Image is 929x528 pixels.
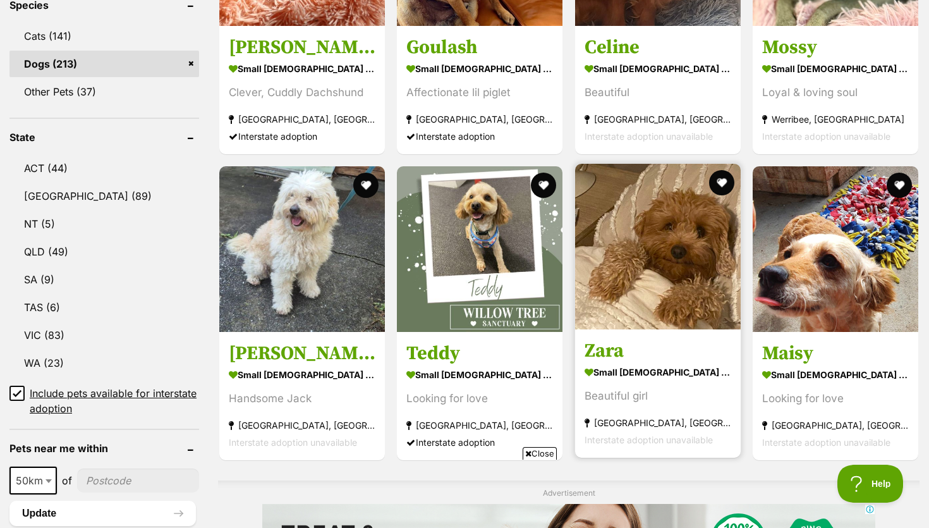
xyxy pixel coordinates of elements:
[406,84,553,101] div: Affectionate lil piglet
[9,294,199,321] a: TAS (6)
[406,341,553,365] h3: Teddy
[229,59,375,78] strong: small [DEMOGRAPHIC_DATA] Dog
[585,434,713,445] span: Interstate adoption unavailable
[762,131,890,142] span: Interstate adoption unavailable
[9,78,199,105] a: Other Pets (37)
[762,35,909,59] h3: Mossy
[585,363,731,381] strong: small [DEMOGRAPHIC_DATA] Dog
[9,155,199,181] a: ACT (44)
[585,339,731,363] h3: Zara
[585,388,731,405] div: Beautiful girl
[762,390,909,407] div: Looking for love
[9,322,199,348] a: VIC (83)
[709,170,734,195] button: favourite
[397,26,562,154] a: Goulash small [DEMOGRAPHIC_DATA] Dog Affectionate lil piglet [GEOGRAPHIC_DATA], [GEOGRAPHIC_DATA]...
[9,266,199,293] a: SA (9)
[9,23,199,49] a: Cats (141)
[585,131,713,142] span: Interstate adoption unavailable
[62,473,72,488] span: of
[229,437,357,448] span: Interstate adoption unavailable
[397,166,562,332] img: Teddy - Cavalier King Charles Spaniel Dog
[9,238,199,265] a: QLD (49)
[9,386,199,416] a: Include pets available for interstate adoption
[406,128,553,145] div: Interstate adoption
[762,111,909,128] strong: Werribee, [GEOGRAPHIC_DATA]
[229,390,375,407] div: Handsome Jack
[229,111,375,128] strong: [GEOGRAPHIC_DATA], [GEOGRAPHIC_DATA]
[575,26,741,154] a: Celine small [DEMOGRAPHIC_DATA] Dog Beautiful [GEOGRAPHIC_DATA], [GEOGRAPHIC_DATA] Interstate ado...
[575,164,741,329] img: Zara - Poodle (Miniature) Dog
[9,183,199,209] a: [GEOGRAPHIC_DATA] (89)
[30,386,199,416] span: Include pets available for interstate adoption
[585,111,731,128] strong: [GEOGRAPHIC_DATA], [GEOGRAPHIC_DATA]
[523,447,557,460] span: Close
[219,332,385,460] a: [PERSON_NAME] small [DEMOGRAPHIC_DATA] Dog Handsome Jack [GEOGRAPHIC_DATA], [GEOGRAPHIC_DATA] Int...
[585,414,731,431] strong: [GEOGRAPHIC_DATA], [GEOGRAPHIC_DATA]
[219,166,385,332] img: Jack Uffelman - Poodle (Toy) x Bichon Frise Dog
[762,417,909,434] strong: [GEOGRAPHIC_DATA], [GEOGRAPHIC_DATA]
[762,365,909,384] strong: small [DEMOGRAPHIC_DATA] Dog
[762,341,909,365] h3: Maisy
[406,434,553,451] div: Interstate adoption
[406,59,553,78] strong: small [DEMOGRAPHIC_DATA] Dog
[219,26,385,154] a: [PERSON_NAME] 🌭 small [DEMOGRAPHIC_DATA] Dog Clever, Cuddly Dachshund [GEOGRAPHIC_DATA], [GEOGRAP...
[753,166,918,332] img: Maisy - Cavalier King Charles Spaniel Dog
[406,111,553,128] strong: [GEOGRAPHIC_DATA], [GEOGRAPHIC_DATA]
[762,437,890,448] span: Interstate adoption unavailable
[229,417,375,434] strong: [GEOGRAPHIC_DATA], [GEOGRAPHIC_DATA]
[406,390,553,407] div: Looking for love
[229,35,375,59] h3: [PERSON_NAME] 🌭
[229,84,375,101] div: Clever, Cuddly Dachshund
[397,332,562,460] a: Teddy small [DEMOGRAPHIC_DATA] Dog Looking for love [GEOGRAPHIC_DATA], [GEOGRAPHIC_DATA] Intersta...
[9,350,199,376] a: WA (23)
[753,26,918,154] a: Mossy small [DEMOGRAPHIC_DATA] Dog Loyal & loving soul Werribee, [GEOGRAPHIC_DATA] Interstate ado...
[585,59,731,78] strong: small [DEMOGRAPHIC_DATA] Dog
[531,173,557,198] button: favourite
[229,365,375,384] strong: small [DEMOGRAPHIC_DATA] Dog
[9,501,196,526] button: Update
[887,173,912,198] button: favourite
[9,51,199,77] a: Dogs (213)
[353,173,379,198] button: favourite
[762,84,909,101] div: Loyal & loving soul
[11,472,56,489] span: 50km
[9,132,199,143] header: State
[9,467,57,494] span: 50km
[837,465,904,503] iframe: Help Scout Beacon - Open
[585,35,731,59] h3: Celine
[9,443,199,454] header: Pets near me within
[9,211,199,237] a: NT (5)
[406,365,553,384] strong: small [DEMOGRAPHIC_DATA] Dog
[575,329,741,458] a: Zara small [DEMOGRAPHIC_DATA] Dog Beautiful girl [GEOGRAPHIC_DATA], [GEOGRAPHIC_DATA] Interstate ...
[406,417,553,434] strong: [GEOGRAPHIC_DATA], [GEOGRAPHIC_DATA]
[585,84,731,101] div: Beautiful
[229,341,375,365] h3: [PERSON_NAME]
[406,35,553,59] h3: Goulash
[753,332,918,460] a: Maisy small [DEMOGRAPHIC_DATA] Dog Looking for love [GEOGRAPHIC_DATA], [GEOGRAPHIC_DATA] Intersta...
[229,128,375,145] div: Interstate adoption
[762,59,909,78] strong: small [DEMOGRAPHIC_DATA] Dog
[77,469,199,493] input: postcode
[234,465,695,522] iframe: Advertisement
